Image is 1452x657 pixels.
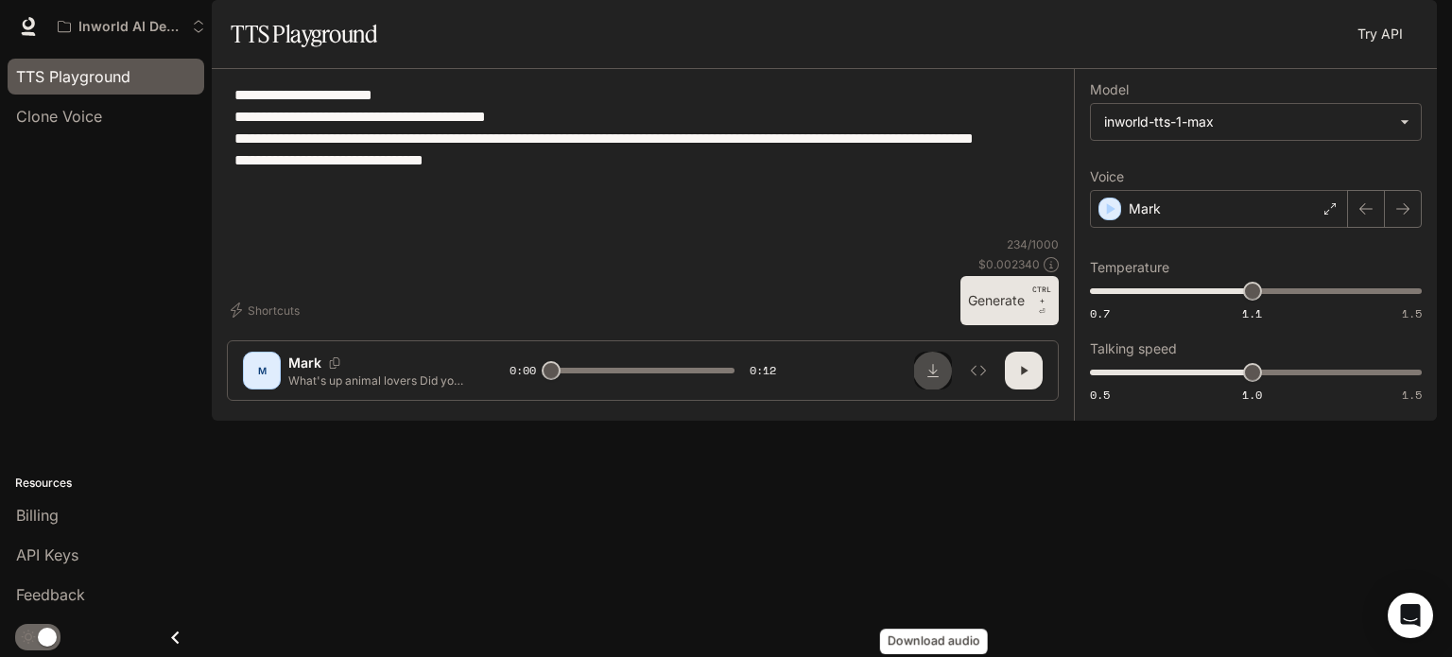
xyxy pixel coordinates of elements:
div: M [247,355,277,386]
p: 234 / 1000 [1007,236,1059,252]
span: 1.5 [1402,305,1422,321]
span: 1.0 [1242,387,1262,403]
button: GenerateCTRL +⏎ [960,276,1059,325]
div: Open Intercom Messenger [1388,593,1433,638]
button: Download audio [914,352,952,389]
span: 0.5 [1090,387,1110,403]
button: Inspect [959,352,997,389]
p: Inworld AI Demos [78,19,184,35]
p: Mark [288,354,321,372]
span: 0:00 [510,361,536,380]
div: Download audio [880,629,988,654]
h1: TTS Playground [231,15,377,53]
div: inworld-tts-1-max [1104,112,1391,131]
span: 1.1 [1242,305,1262,321]
p: What's up animal lovers Did you know dolphins give themselves names? Scientists have found that d... [288,372,464,389]
a: Try API [1350,15,1410,53]
span: 0.7 [1090,305,1110,321]
span: 1.5 [1402,387,1422,403]
p: Model [1090,83,1129,96]
p: ⏎ [1032,284,1051,318]
p: Mark [1129,199,1161,218]
div: inworld-tts-1-max [1091,104,1421,140]
p: Voice [1090,170,1124,183]
p: CTRL + [1032,284,1051,306]
button: Open workspace menu [49,8,214,45]
p: Temperature [1090,261,1169,274]
span: 0:12 [750,361,776,380]
p: Talking speed [1090,342,1177,355]
button: Copy Voice ID [321,357,348,369]
button: Shortcuts [227,295,307,325]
